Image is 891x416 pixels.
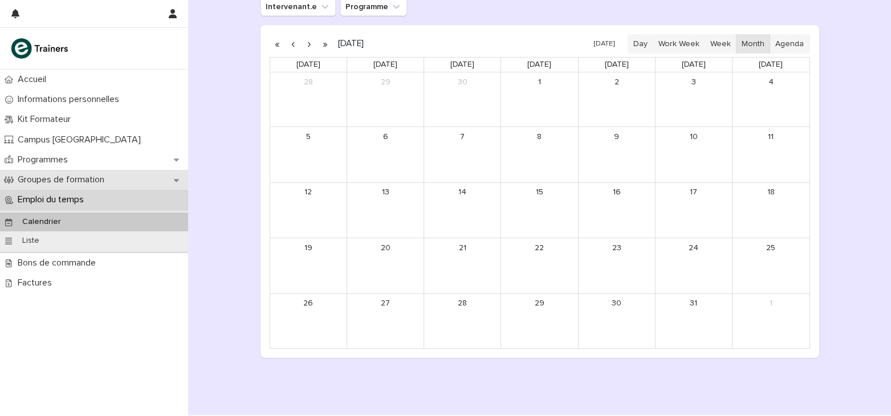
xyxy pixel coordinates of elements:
[732,293,809,348] td: November 1, 2025
[294,58,323,72] a: Sunday
[588,36,620,52] button: [DATE]
[685,295,703,313] a: October 31, 2025
[347,293,424,348] td: October 27, 2025
[13,258,105,268] p: Bons de commande
[653,34,705,54] button: Work Week
[347,182,424,238] td: October 13, 2025
[299,295,318,313] a: October 26, 2025
[448,58,477,72] a: Tuesday
[525,58,554,72] a: Wednesday
[705,34,737,54] button: Week
[376,73,394,91] a: September 29, 2025
[685,239,703,257] a: October 24, 2025
[13,74,55,85] p: Accueil
[578,238,655,293] td: October 23, 2025
[655,72,732,127] td: October 3, 2025
[13,114,80,125] p: Kit Formateur
[270,72,347,127] td: September 28, 2025
[501,238,578,293] td: October 22, 2025
[608,295,626,313] a: October 30, 2025
[501,72,578,127] td: October 1, 2025
[424,182,501,238] td: October 14, 2025
[13,236,48,246] p: Liste
[608,128,626,146] a: October 9, 2025
[453,295,471,313] a: October 28, 2025
[530,73,548,91] a: October 1, 2025
[578,127,655,182] td: October 9, 2025
[13,94,128,105] p: Informations personnelles
[270,238,347,293] td: October 19, 2025
[762,183,780,202] a: October 18, 2025
[685,73,703,91] a: October 3, 2025
[732,127,809,182] td: October 11, 2025
[501,182,578,238] td: October 15, 2025
[655,293,732,348] td: October 31, 2025
[501,127,578,182] td: October 8, 2025
[13,134,150,145] p: Campus [GEOGRAPHIC_DATA]
[9,37,72,60] img: K0CqGN7SDeD6s4JG8KQk
[770,34,809,54] button: Agenda
[756,58,785,72] a: Saturday
[762,295,780,313] a: November 1, 2025
[424,72,501,127] td: September 30, 2025
[376,183,394,202] a: October 13, 2025
[299,239,318,257] a: October 19, 2025
[578,293,655,348] td: October 30, 2025
[680,58,708,72] a: Friday
[13,174,113,185] p: Groupes de formation
[762,239,780,257] a: October 25, 2025
[270,35,286,53] button: Previous year
[376,295,394,313] a: October 27, 2025
[299,73,318,91] a: September 28, 2025
[655,238,732,293] td: October 24, 2025
[299,128,318,146] a: October 5, 2025
[347,127,424,182] td: October 6, 2025
[376,128,394,146] a: October 6, 2025
[655,182,732,238] td: October 17, 2025
[270,293,347,348] td: October 26, 2025
[270,182,347,238] td: October 12, 2025
[685,128,703,146] a: October 10, 2025
[608,73,626,91] a: October 2, 2025
[347,72,424,127] td: September 29, 2025
[347,238,424,293] td: October 20, 2025
[732,238,809,293] td: October 25, 2025
[762,73,780,91] a: October 4, 2025
[608,183,626,202] a: October 16, 2025
[13,278,61,288] p: Factures
[530,239,548,257] a: October 22, 2025
[286,35,302,53] button: Previous month
[13,154,77,165] p: Programmes
[371,58,400,72] a: Monday
[578,182,655,238] td: October 16, 2025
[376,239,394,257] a: October 20, 2025
[424,127,501,182] td: October 7, 2025
[732,72,809,127] td: October 4, 2025
[530,183,548,202] a: October 15, 2025
[732,182,809,238] td: October 18, 2025
[578,72,655,127] td: October 2, 2025
[501,293,578,348] td: October 29, 2025
[302,35,318,53] button: Next month
[453,128,471,146] a: October 7, 2025
[530,128,548,146] a: October 8, 2025
[685,183,703,202] a: October 17, 2025
[424,293,501,348] td: October 28, 2025
[530,295,548,313] a: October 29, 2025
[13,194,93,205] p: Emploi du temps
[762,128,780,146] a: October 11, 2025
[603,58,631,72] a: Thursday
[13,217,70,227] p: Calendrier
[318,35,333,53] button: Next year
[333,39,364,48] h2: [DATE]
[453,73,471,91] a: September 30, 2025
[655,127,732,182] td: October 10, 2025
[628,34,653,54] button: Day
[736,34,770,54] button: Month
[453,183,471,202] a: October 14, 2025
[608,239,626,257] a: October 23, 2025
[424,238,501,293] td: October 21, 2025
[299,183,318,202] a: October 12, 2025
[453,239,471,257] a: October 21, 2025
[270,127,347,182] td: October 5, 2025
